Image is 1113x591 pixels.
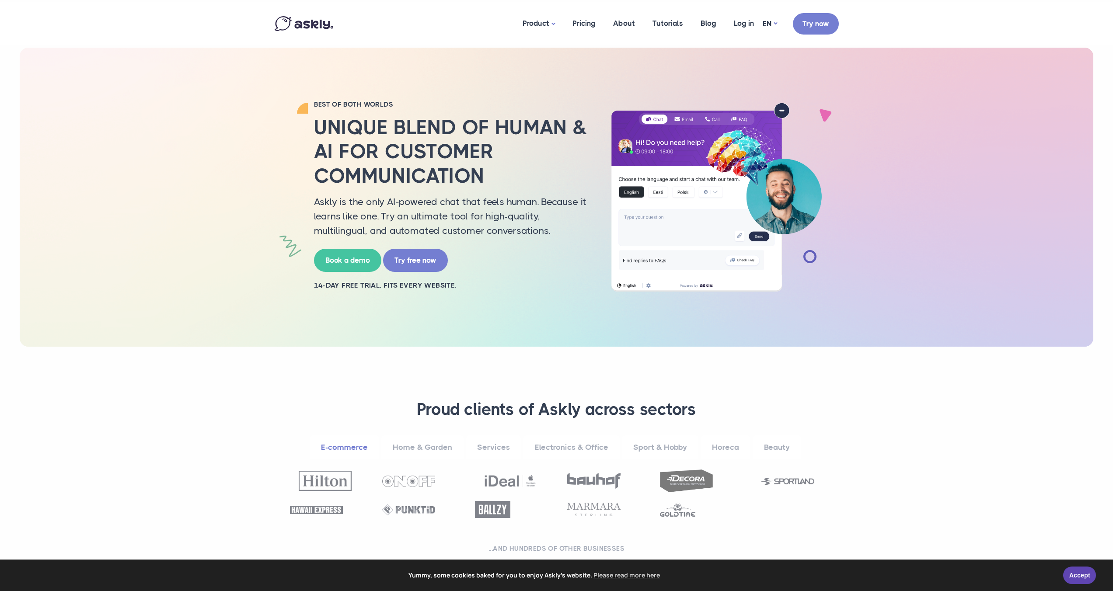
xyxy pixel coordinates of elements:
a: Book a demo [314,249,381,272]
a: Sport & Hobby [622,435,698,459]
a: Horeca [701,435,750,459]
img: Goldtime [660,502,695,517]
a: Log in [725,2,763,45]
img: Askly [275,16,333,31]
img: Sportland [761,478,814,485]
a: Try now [793,13,839,35]
span: Yummy, some cookies baked for you to enjoy Askly's website. [13,569,1057,582]
h2: Unique blend of human & AI for customer communication [314,115,590,188]
a: learn more about cookies [592,569,661,582]
img: AI multilingual chat [603,103,830,292]
a: E-commerce [310,435,379,459]
img: Punktid [382,504,435,515]
a: Accept [1063,567,1096,584]
a: Product [514,2,564,45]
a: About [604,2,644,45]
a: Services [466,435,521,459]
a: EN [763,17,777,30]
a: Pricing [564,2,604,45]
img: Marmara Sterling [567,503,620,516]
a: Electronics & Office [523,435,620,459]
a: Tutorials [644,2,692,45]
a: Blog [692,2,725,45]
img: Bauhof [567,473,620,489]
a: Beauty [753,435,801,459]
img: Hilton [299,471,352,490]
img: Ballzy [475,501,510,518]
h2: 14-day free trial. Fits every website. [314,281,590,290]
img: OnOff [382,476,435,487]
p: Askly is the only AI-powered chat that feels human. Because it learns like one. Try an ultimate t... [314,195,590,238]
a: Home & Garden [381,435,464,459]
h3: Proud clients of Askly across sectors [286,399,828,420]
img: Ideal [484,471,537,491]
h2: ...and hundreds of other businesses [286,544,828,553]
a: Try free now [383,249,448,272]
h2: BEST OF BOTH WORLDS [314,100,590,109]
img: Hawaii Express [290,506,343,514]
